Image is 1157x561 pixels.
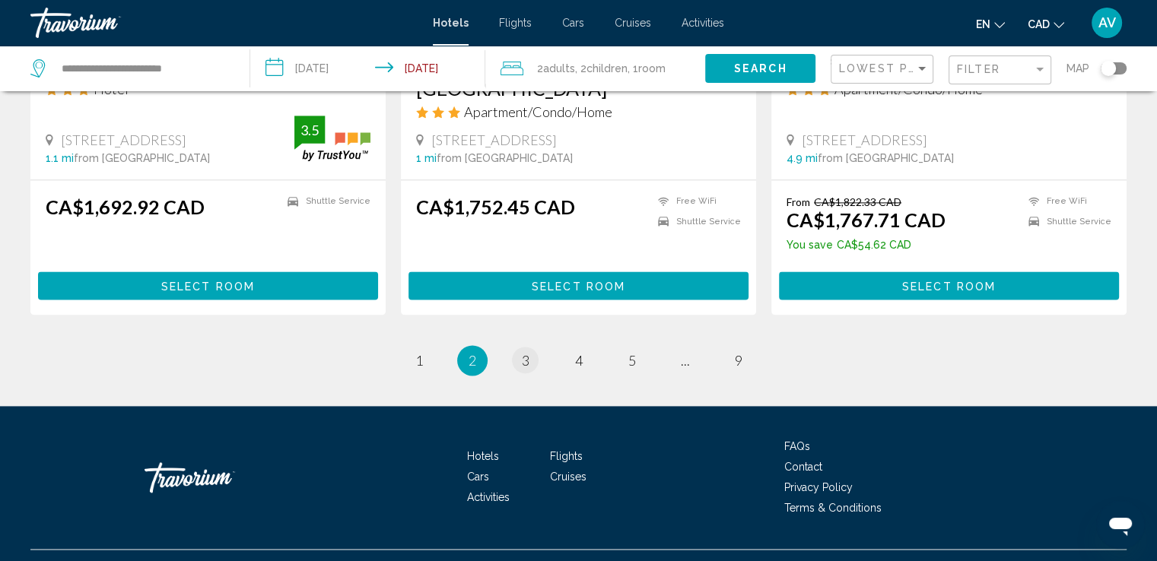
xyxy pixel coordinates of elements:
a: Flights [550,450,583,462]
li: Free WiFi [650,195,741,208]
a: Activities [682,17,724,29]
span: 2 [537,58,575,79]
ins: CA$1,767.71 CAD [787,208,946,231]
del: CA$1,822.33 CAD [814,195,901,208]
li: Free WiFi [1021,195,1111,208]
span: [STREET_ADDRESS] [802,132,927,148]
iframe: Button to launch messaging window [1096,500,1145,549]
span: Room [638,62,666,74]
button: Filter [949,55,1051,86]
span: You save [787,239,833,251]
span: 9 [735,352,742,369]
span: [STREET_ADDRESS] [431,132,557,148]
a: Cars [467,471,489,483]
span: Select Room [161,280,255,292]
span: from [GEOGRAPHIC_DATA] [437,152,573,164]
a: Cruises [615,17,651,29]
span: Children [586,62,628,74]
span: Lowest Price [839,62,937,74]
span: [STREET_ADDRESS] [61,132,186,148]
a: Activities [467,491,510,503]
a: Terms & Conditions [784,502,882,514]
button: Travelers: 2 adults, 2 children [485,46,705,91]
div: 3 star Apartment [416,103,741,120]
span: Apartment/Condo/Home [464,103,612,120]
button: User Menu [1087,7,1127,39]
span: From [787,195,810,208]
span: Filter [957,63,1000,75]
a: Hotels [467,450,499,462]
a: Privacy Policy [784,481,853,493]
button: Toggle map [1089,62,1127,75]
ins: CA$1,692.92 CAD [46,195,205,218]
img: trustyou-badge.svg [294,116,370,160]
span: 1 [415,352,423,369]
a: Contact [784,461,822,473]
span: ... [681,352,690,369]
span: Search [734,63,787,75]
button: Select Room [408,271,749,300]
span: 4 [575,352,583,369]
a: Travorium [30,8,418,38]
span: AV [1098,15,1116,30]
a: Hotels [433,17,469,29]
a: Select Room [38,275,378,292]
ins: CA$1,752.45 CAD [416,195,575,218]
span: Select Room [532,280,625,292]
a: Select Room [408,275,749,292]
mat-select: Sort by [839,63,929,76]
span: , 1 [628,58,666,79]
button: Select Room [779,271,1119,300]
li: Shuttle Service [1021,215,1111,228]
span: CAD [1028,18,1050,30]
a: Cars [562,17,584,29]
a: Travorium [145,455,297,500]
a: Select Room [779,275,1119,292]
span: from [GEOGRAPHIC_DATA] [74,152,210,164]
span: 2 [469,352,476,369]
div: 3.5 [294,121,325,139]
li: Shuttle Service [280,195,370,208]
button: Search [705,54,815,82]
span: en [976,18,990,30]
span: Adults [543,62,575,74]
button: Change language [976,13,1005,35]
span: 3 [522,352,529,369]
ul: Pagination [30,345,1127,376]
li: Shuttle Service [650,215,741,228]
span: 1.1 mi [46,152,74,164]
span: 4.9 mi [787,152,818,164]
span: 1 mi [416,152,437,164]
a: FAQs [784,440,810,452]
a: Flights [499,17,532,29]
p: CA$54.62 CAD [787,239,946,251]
button: Check-in date: Feb 12, 2026 Check-out date: Feb 19, 2026 [250,46,485,91]
span: Map [1066,58,1089,79]
a: Cruises [550,471,586,483]
span: from [GEOGRAPHIC_DATA] [818,152,954,164]
span: 5 [628,352,636,369]
button: Select Room [38,271,378,300]
button: Change currency [1028,13,1064,35]
span: , 2 [575,58,628,79]
span: Select Room [902,280,996,292]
